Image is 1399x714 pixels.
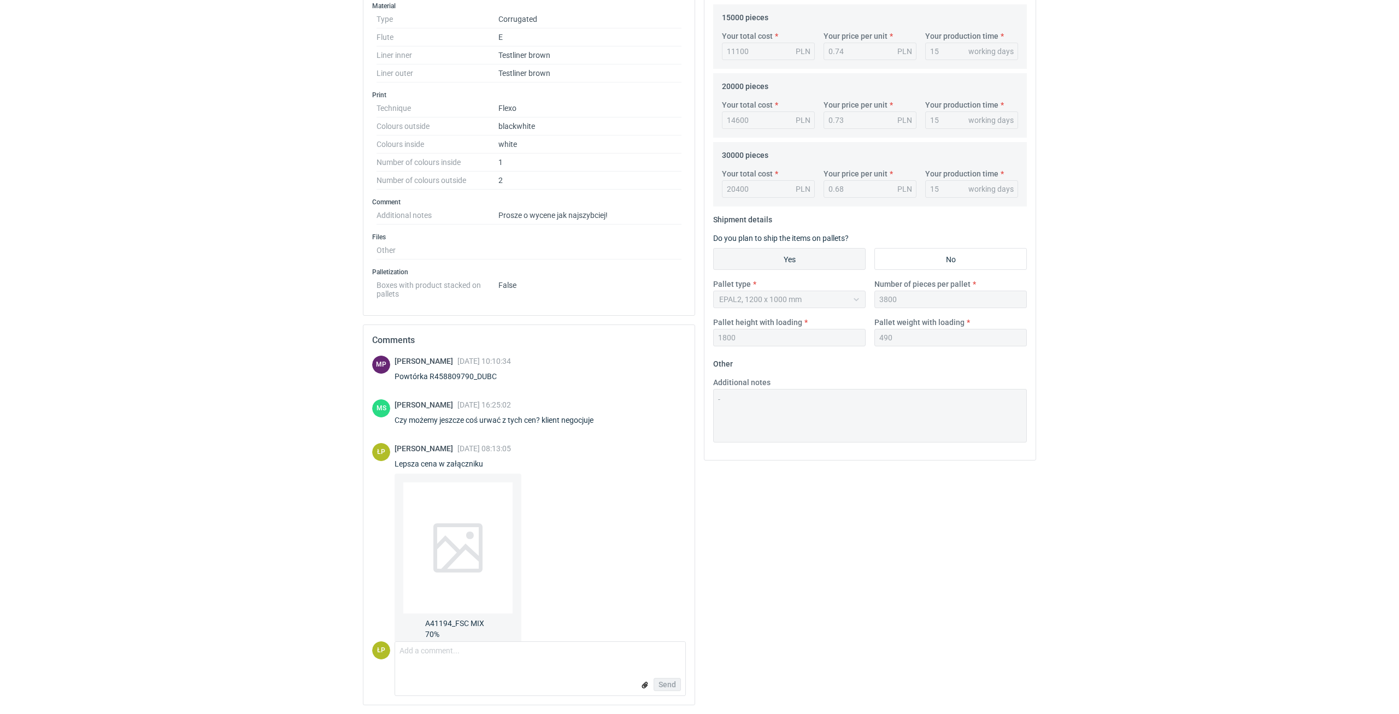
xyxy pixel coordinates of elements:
textarea: - [713,389,1027,442]
label: Your price per unit [824,168,887,179]
div: Czy możemy jeszcze coś urwać z tych cen? klient negocjuje [395,415,607,426]
div: PLN [897,46,912,57]
label: Additional notes [713,377,771,388]
figcaption: MP [372,356,390,374]
dd: Corrugated [498,10,681,28]
div: Łukasz Postawa [372,641,390,659]
span: [PERSON_NAME] [395,400,457,409]
h2: Comments [372,334,686,347]
label: Number of pieces per pallet [874,279,971,290]
dt: Other [377,241,498,259]
span: [DATE] 08:13:05 [457,444,511,453]
button: Send [654,678,681,691]
legend: 20000 pieces [722,78,768,91]
label: Your production time [925,31,998,42]
legend: 15000 pieces [722,9,768,22]
dt: Boxes with product stacked on pallets [377,276,498,298]
span: [PERSON_NAME] [395,357,457,365]
h3: Print [372,91,686,99]
div: Łukasz Postawa [372,443,390,461]
span: [DATE] 10:10:34 [457,357,511,365]
dd: E [498,28,681,46]
legend: Shipment details [713,211,772,224]
dt: Liner inner [377,46,498,64]
div: PLN [796,115,810,126]
label: Your total cost [722,168,773,179]
label: Pallet height with loading [713,317,802,328]
label: Your production time [925,168,998,179]
div: PLN [796,184,810,194]
div: PLN [796,46,810,57]
dd: False [498,276,681,298]
dd: Prosze o wycene jak najszybciej! [498,206,681,225]
span: Send [659,681,676,688]
dt: Liner outer [377,64,498,82]
figcaption: ŁP [372,641,390,659]
legend: Other [713,355,733,368]
div: Lepsza cena w załączniku [395,458,521,469]
dt: Colours outside [377,117,498,135]
span: A41194_FSC MIX 70% R458809790_DUBC_[DATE]pdf [425,613,491,651]
div: PLN [897,115,912,126]
label: Do you plan to ship the items on pallets? [713,234,849,243]
label: Your price per unit [824,31,887,42]
dd: 1 [498,154,681,172]
span: [PERSON_NAME] [395,444,457,453]
label: Pallet type [713,279,751,290]
div: Michał Palasek [372,356,390,374]
dd: 2 [498,172,681,190]
figcaption: MS [372,399,390,417]
label: Your production time [925,99,998,110]
dt: Number of colours outside [377,172,498,190]
div: Powtórka R458809790_DUBC [395,371,511,382]
dt: Colours inside [377,135,498,154]
label: Your total cost [722,31,773,42]
dt: Flute [377,28,498,46]
div: working days [968,46,1014,57]
dt: Number of colours inside [377,154,498,172]
dt: Type [377,10,498,28]
legend: 30000 pieces [722,146,768,160]
label: Your price per unit [824,99,887,110]
div: PLN [897,184,912,194]
dt: Additional notes [377,206,498,225]
h3: Palletization [372,268,686,276]
dd: Flexo [498,99,681,117]
a: A41194_FSC MIX 70% R458809790_DUBC_[DATE]pdf [395,474,521,659]
dd: white [498,135,681,154]
h3: Material [372,2,686,10]
dd: black white [498,117,681,135]
label: Your total cost [722,99,773,110]
figcaption: ŁP [372,443,390,461]
span: [DATE] 16:25:02 [457,400,511,409]
dd: Testliner brown [498,64,681,82]
h3: Comment [372,198,686,206]
div: Maciej Sikora [372,399,390,417]
dt: Technique [377,99,498,117]
dd: Testliner brown [498,46,681,64]
div: working days [968,184,1014,194]
h3: Files [372,233,686,241]
div: working days [968,115,1014,126]
label: Pallet weight with loading [874,317,965,328]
